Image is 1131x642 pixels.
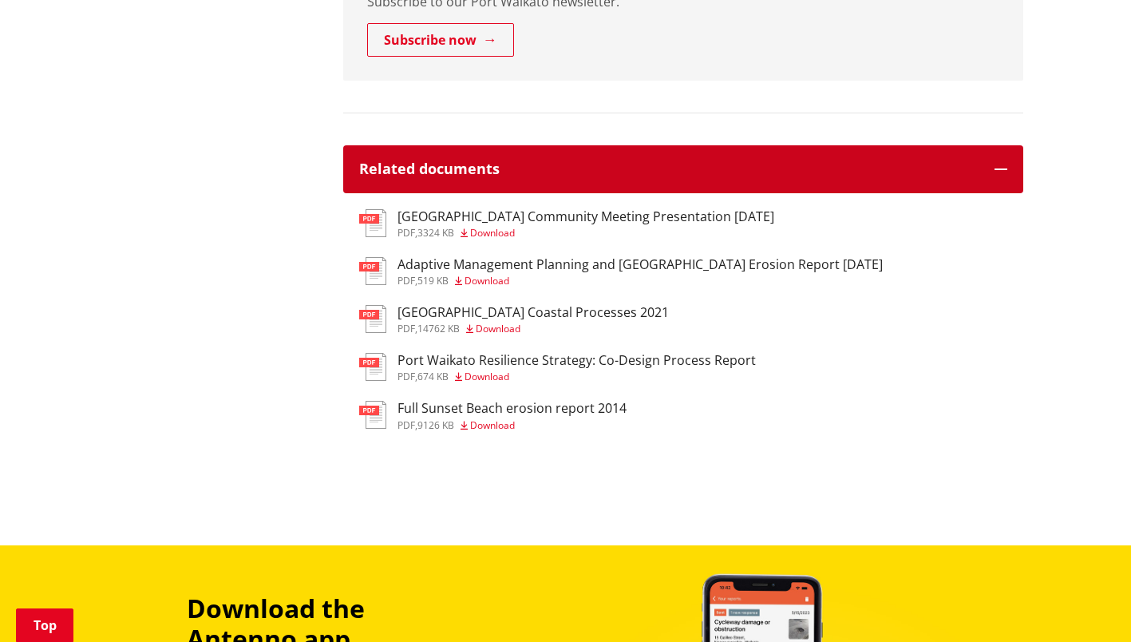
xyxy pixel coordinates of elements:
span: 9126 KB [417,418,454,432]
span: pdf [397,418,415,432]
span: pdf [397,226,415,240]
h3: Port Waikato Resilience Strategy: Co-Design Process Report [397,353,756,368]
h3: [GEOGRAPHIC_DATA] Coastal Processes 2021 [397,305,669,320]
span: 3324 KB [417,226,454,240]
a: [GEOGRAPHIC_DATA] Coastal Processes 2021 pdf,14762 KB Download [359,305,669,334]
iframe: Messenger Launcher [1058,575,1115,632]
img: document-pdf.svg [359,401,386,429]
span: 14762 KB [417,322,460,335]
div: , [397,228,774,238]
img: document-pdf.svg [359,305,386,333]
div: , [397,276,883,286]
h3: Full Sunset Beach erosion report 2014 [397,401,627,416]
span: 674 KB [417,370,449,383]
a: Port Waikato Resilience Strategy: Co-Design Process Report pdf,674 KB Download [359,353,756,382]
h3: [GEOGRAPHIC_DATA] Community Meeting Presentation [DATE] [397,209,774,224]
img: document-pdf.svg [359,257,386,285]
span: 519 KB [417,274,449,287]
a: Adaptive Management Planning and [GEOGRAPHIC_DATA] Erosion Report [DATE] pdf,519 KB Download [359,257,883,286]
div: Related documents [359,161,979,177]
div: , [397,372,756,382]
span: pdf [397,322,415,335]
h3: Adaptive Management Planning and [GEOGRAPHIC_DATA] Erosion Report [DATE] [397,257,883,272]
img: document-pdf.svg [359,353,386,381]
span: pdf [397,370,415,383]
span: Download [470,418,515,432]
button: Related documents [343,145,1023,193]
span: Download [465,370,509,383]
div: , [397,421,627,430]
span: Download [476,322,520,335]
span: Download [470,226,515,240]
span: pdf [397,274,415,287]
a: Subscribe now [367,23,514,57]
a: Full Sunset Beach erosion report 2014 pdf,9126 KB Download [359,401,627,430]
div: , [397,324,669,334]
img: document-pdf.svg [359,209,386,237]
a: Top [16,608,73,642]
a: [GEOGRAPHIC_DATA] Community Meeting Presentation [DATE] pdf,3324 KB Download [359,209,774,238]
span: Download [465,274,509,287]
